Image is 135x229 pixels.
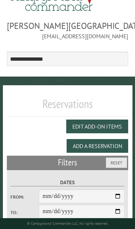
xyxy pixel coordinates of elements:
label: To: [10,209,39,216]
h1: Reservations [7,97,129,117]
span: [PERSON_NAME][GEOGRAPHIC_DATA] [EMAIL_ADDRESS][DOMAIN_NAME] [7,20,129,40]
button: Edit Add-on Items [66,120,128,133]
button: Add a Reservation [67,139,128,153]
small: © Campground Commander LLC. All rights reserved. [27,221,108,226]
label: From: [10,194,39,200]
button: Reset [106,157,127,168]
label: Dates [10,178,125,187]
h2: Filters [7,156,129,169]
